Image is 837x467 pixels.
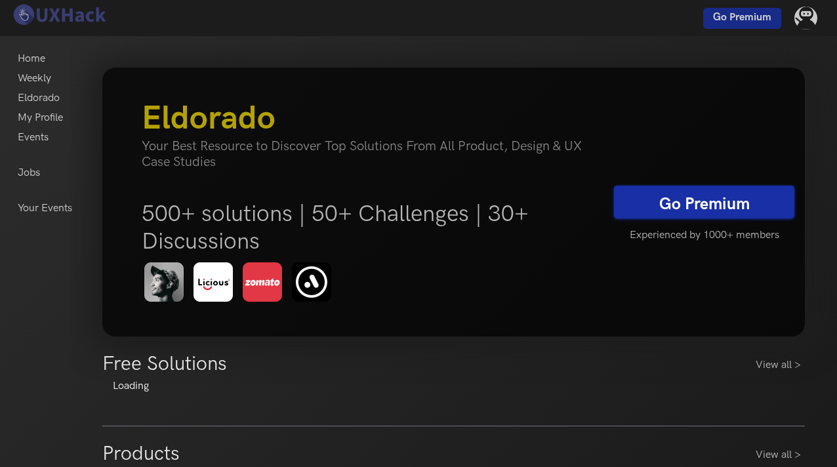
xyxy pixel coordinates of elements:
[18,108,63,128] a: My Profile
[10,3,108,26] img: UXHack logo
[142,200,605,255] h5: 500+ solutions | 50+ Challenges | 30+ Discussions
[142,260,339,305] img: eldorado-banner-1.png
[18,128,49,148] a: Events
[102,378,805,394] div: Loading
[102,442,180,466] h3: Products
[614,222,794,249] h5: Experienced by 1000+ members
[142,138,605,170] h4: Your Best Resource to Discover Top Solutions From All Product, Design & UX Case Studies
[756,357,805,373] a: View all >
[18,49,45,69] a: Home
[756,447,805,463] a: View all >
[794,7,817,30] img: Your profile pic
[18,199,72,218] a: Your Events
[142,99,605,138] h3: Eldorado
[18,89,60,108] a: Eldorado
[102,352,227,376] h3: Free Solutions
[18,69,51,89] a: Weekly
[614,186,794,218] a: Go Premium
[18,163,40,183] a: Jobs
[703,8,781,29] a: Go Premium
[713,11,771,24] span: Go Premium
